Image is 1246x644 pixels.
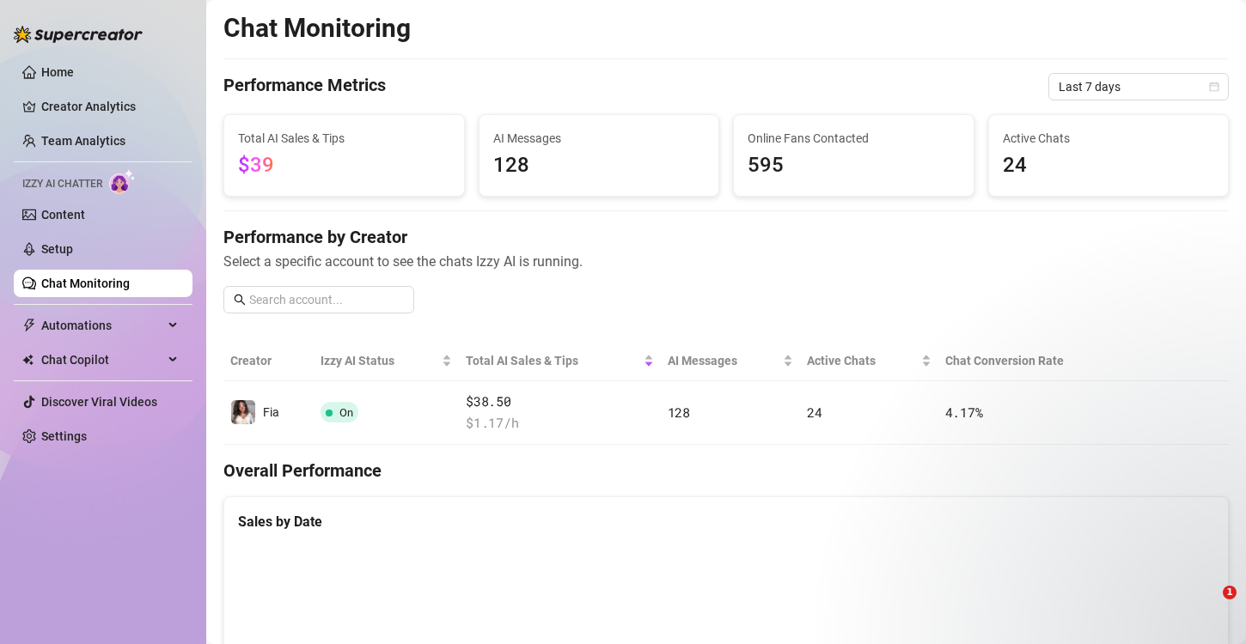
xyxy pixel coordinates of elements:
[231,400,255,424] img: Fia
[807,351,918,370] span: Active Chats
[800,341,938,381] th: Active Chats
[466,351,639,370] span: Total AI Sales & Tips
[945,404,983,421] span: 4.17 %
[238,129,450,148] span: Total AI Sales & Tips
[41,429,87,443] a: Settings
[223,459,1229,483] h4: Overall Performance
[249,290,404,309] input: Search account...
[1209,82,1219,92] span: calendar
[661,341,800,381] th: AI Messages
[1188,586,1229,627] iframe: Intercom live chat
[41,242,73,256] a: Setup
[238,511,1214,532] div: Sales by Date
[41,346,163,374] span: Chat Copilot
[223,251,1229,272] span: Select a specific account to see the chats Izzy AI is running.
[41,93,179,120] a: Creator Analytics
[668,404,690,421] span: 128
[41,395,157,409] a: Discover Viral Videos
[22,319,36,332] span: thunderbolt
[466,413,653,434] span: $ 1.17 /h
[22,176,102,192] span: Izzy AI Chatter
[41,65,74,79] a: Home
[41,276,130,290] a: Chat Monitoring
[459,341,660,381] th: Total AI Sales & Tips
[223,73,386,100] h4: Performance Metrics
[807,404,822,421] span: 24
[314,341,460,381] th: Izzy AI Status
[938,341,1128,381] th: Chat Conversion Rate
[22,354,34,366] img: Chat Copilot
[41,208,85,222] a: Content
[493,149,705,182] span: 128
[1223,586,1237,599] span: 1
[748,129,960,148] span: Online Fans Contacted
[668,351,779,370] span: AI Messages
[321,351,439,370] span: Izzy AI Status
[466,392,653,412] span: $38.50
[1003,129,1215,148] span: Active Chats
[263,405,279,419] span: Fia
[109,169,136,194] img: AI Chatter
[41,312,163,339] span: Automations
[41,134,125,148] a: Team Analytics
[14,26,143,43] img: logo-BBDzfeDw.svg
[493,129,705,148] span: AI Messages
[223,341,314,381] th: Creator
[234,294,246,306] span: search
[1059,74,1219,100] span: Last 7 days
[223,225,1229,249] h4: Performance by Creator
[223,12,411,45] h2: Chat Monitoring
[339,406,353,419] span: On
[748,149,960,182] span: 595
[238,153,274,177] span: $39
[1003,149,1215,182] span: 24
